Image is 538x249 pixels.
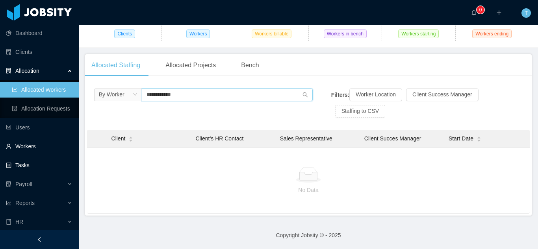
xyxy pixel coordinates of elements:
a: icon: robotUsers [6,120,72,135]
div: Allocated Projects [159,54,222,76]
i: icon: bell [471,10,477,15]
span: Allocation [15,68,39,74]
div: By Worker [99,89,124,100]
strong: Filters: [331,91,350,98]
button: Client Success Manager [406,89,479,101]
footer: Copyright Jobsity © - 2025 [79,222,538,249]
i: icon: caret-up [477,136,481,138]
a: icon: pie-chartDashboard [6,25,72,41]
span: Client Succes Manager [364,135,421,142]
div: Allocated Staffing [85,54,147,76]
a: icon: line-chartAllocated Workers [12,82,72,98]
span: Start Date [449,135,473,143]
span: Client [111,135,126,143]
span: Clients [114,30,135,38]
i: icon: caret-down [477,138,481,141]
button: Worker Location [349,89,402,101]
p: No Data [93,186,523,194]
span: Workers in bench [324,30,367,38]
a: icon: auditClients [6,44,72,60]
i: icon: caret-up [129,136,133,138]
a: icon: userWorkers [6,138,72,154]
div: Bench [235,54,265,76]
i: icon: down [133,92,137,98]
span: Client’s HR Contact [196,135,244,142]
i: icon: file-protect [6,181,11,187]
i: icon: caret-down [129,138,133,141]
button: Staffing to CSV [335,105,385,118]
span: Workers starting [398,30,439,38]
i: icon: line-chart [6,200,11,206]
sup: 0 [477,6,484,14]
span: Sales Representative [280,135,332,142]
a: icon: file-doneAllocation Requests [12,101,72,116]
span: HR [15,219,23,225]
span: Workers billable [252,30,291,38]
span: Reports [15,200,35,206]
div: Sort [477,135,481,141]
i: icon: book [6,219,11,225]
i: icon: solution [6,68,11,74]
span: Workers [186,30,210,38]
i: icon: search [302,92,308,98]
a: icon: profileTasks [6,157,72,173]
span: Workers ending [472,30,512,38]
span: Payroll [15,181,32,187]
div: Sort [128,135,133,141]
i: icon: plus [496,10,502,15]
span: T [525,8,528,18]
